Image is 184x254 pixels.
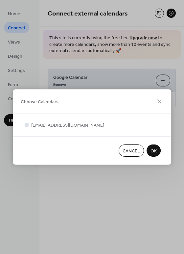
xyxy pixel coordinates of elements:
[31,122,104,129] span: [EMAIL_ADDRESS][DOMAIN_NAME]
[150,148,157,155] span: OK
[21,98,58,105] span: Choose Calendars
[147,144,161,157] button: OK
[119,144,144,157] button: Cancel
[123,148,140,155] span: Cancel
